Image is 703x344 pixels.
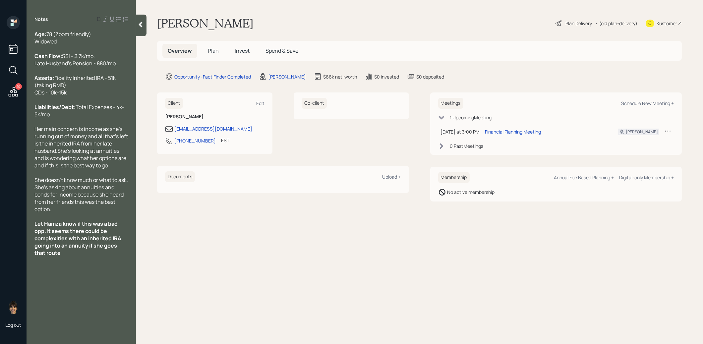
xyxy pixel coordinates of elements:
div: 10 [15,83,22,90]
div: Edit [256,100,264,106]
div: [PERSON_NAME] [268,73,306,80]
span: Overview [168,47,192,54]
span: Fidelity Inherited IRA - 51k (taking RMD) CDs - 10k-15k [34,74,117,96]
div: No active membership [447,189,495,196]
div: Financial Planning Meeting [485,128,541,135]
span: Invest [235,47,250,54]
div: Upload + [382,174,401,180]
span: SSI - 2.7k/mo. Late Husband's Pension - 880/mo. [34,52,117,67]
div: $0 deposited [416,73,444,80]
img: treva-nostdahl-headshot.png [7,301,20,314]
span: 78 (Zoom friendly) Widowed [34,30,91,45]
div: Annual Fee Based Planning + [554,174,614,181]
div: [PHONE_NUMBER] [174,137,216,144]
h6: Documents [165,171,195,182]
span: Liabilities/Debt: [34,103,76,111]
span: Total Expenses - 4k-5k/mo. [34,103,124,118]
div: Kustomer [657,20,677,27]
h6: Client [165,98,183,109]
div: Digital-only Membership + [619,174,674,181]
div: 1 Upcoming Meeting [450,114,492,121]
span: Assets: [34,74,54,82]
div: $66k net-worth [323,73,357,80]
div: 0 Past Meeting s [450,143,484,149]
div: EST [221,137,229,144]
span: Her main concern is income as she's running out of money and all that's left is the inherited IRA... [34,125,129,169]
h1: [PERSON_NAME] [157,16,254,30]
div: Log out [5,322,21,328]
span: Let Hamza know if this was a bad opp. It seems there could be complexities with an inherited IRA ... [34,220,122,257]
span: She doesn't know much or what to ask. She's asking about annuities and bonds for income because s... [34,176,129,213]
div: Opportunity · Fact Finder Completed [174,73,251,80]
h6: Membership [438,172,470,183]
span: Spend & Save [265,47,298,54]
div: [DATE] at 3:00 PM [441,128,480,135]
span: Age: [34,30,46,38]
span: Plan [208,47,219,54]
div: Schedule New Meeting + [621,100,674,106]
div: Plan Delivery [565,20,592,27]
div: $0 invested [374,73,399,80]
label: Notes [34,16,48,23]
h6: Meetings [438,98,463,109]
div: • (old plan-delivery) [595,20,637,27]
div: [EMAIL_ADDRESS][DOMAIN_NAME] [174,125,252,132]
div: [PERSON_NAME] [626,129,658,135]
h6: Co-client [302,98,327,109]
h6: [PERSON_NAME] [165,114,264,120]
span: Cash Flow: [34,52,62,60]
